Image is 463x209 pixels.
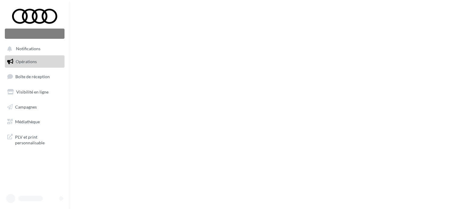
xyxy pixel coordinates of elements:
a: Visibilité en ligne [4,86,66,98]
div: Nouvelle campagne [5,29,65,39]
span: Notifications [16,46,40,51]
a: Campagnes [4,101,66,113]
span: Médiathèque [15,119,40,124]
span: Opérations [16,59,37,64]
span: Visibilité en ligne [16,89,49,94]
a: PLV et print personnalisable [4,131,66,148]
span: Campagnes [15,104,37,109]
a: Médiathèque [4,115,66,128]
a: Boîte de réception [4,70,66,83]
span: PLV et print personnalisable [15,133,62,146]
a: Opérations [4,55,66,68]
span: Boîte de réception [15,74,50,79]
